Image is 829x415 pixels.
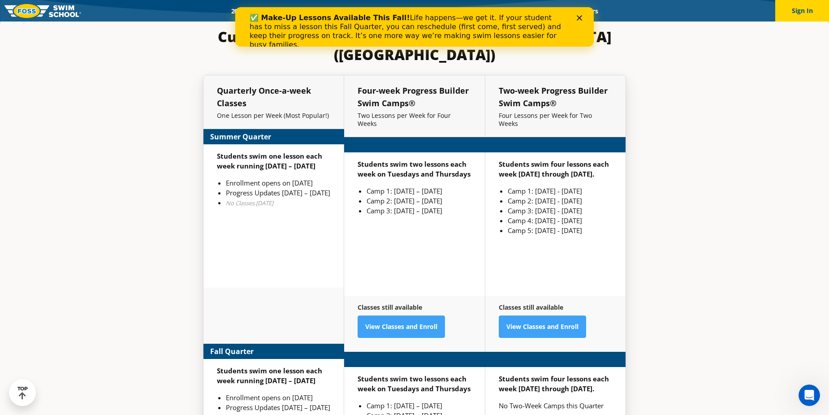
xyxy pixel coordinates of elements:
[203,28,626,64] h3: Current and upcoming classes in [GEOGRAPHIC_DATA] ([GEOGRAPHIC_DATA])
[540,7,569,15] a: Blog
[367,401,471,411] li: Camp 1: [DATE] – [DATE]
[217,84,330,109] h5: Quarterly Once-a-week Classes
[317,7,395,15] a: Swim Path® Program
[367,186,471,196] li: Camp 1: [DATE] – [DATE]
[499,401,612,411] p: No Two-Week Camps this Quarter
[358,112,471,128] p: Two Lessons per Week for Four Weeks
[508,216,612,225] li: Camp 4: [DATE] - [DATE]
[445,7,540,15] a: Swim Like [PERSON_NAME]
[358,316,445,338] a: View Classes and Enroll
[508,196,612,206] li: Camp 2: [DATE] - [DATE]
[367,196,471,206] li: Camp 2: [DATE] – [DATE]
[226,402,330,412] li: Progress Updates [DATE] – [DATE]
[569,7,606,15] a: Careers
[210,346,254,357] strong: Fall Quarter
[508,186,612,196] li: Camp 1: [DATE] - [DATE]
[499,112,612,128] p: Four Lessons per Week for Two Weeks
[499,374,609,393] strong: Students swim four lessons each week [DATE] through [DATE].
[358,374,471,393] strong: Students swim two lessons each week on Tuesdays and Thursdays
[17,386,28,400] div: TOP
[210,131,271,142] strong: Summer Quarter
[217,112,330,120] p: One Lesson per Week (Most Popular!)
[358,160,471,178] strong: Students swim two lessons each week on Tuesdays and Thursdays
[508,225,612,235] li: Camp 5: [DATE] - [DATE]
[499,316,586,338] a: View Classes and Enroll
[367,206,471,216] li: Camp 3: [DATE] – [DATE]
[226,188,330,198] li: Progress Updates [DATE] – [DATE]
[217,366,322,385] strong: Students swim one lesson each week running [DATE] – [DATE]
[14,6,330,42] div: Life happens—we get it. If your student has to miss a lesson this Fall Quarter, you can reschedul...
[235,7,594,47] iframe: Intercom live chat banner
[14,6,175,15] b: ✅ Make-Up Lessons Available This Fall!
[499,84,612,109] h5: Two-week Progress Builder Swim Camps®
[217,151,322,170] strong: Students swim one lesson each week running [DATE] – [DATE]
[358,84,471,109] h5: Four-week Progress Builder Swim Camps®
[508,206,612,216] li: Camp 3: [DATE] - [DATE]
[341,8,350,13] div: Close
[499,160,609,178] strong: Students swim four lessons each week [DATE] through [DATE].
[4,4,81,18] img: FOSS Swim School Logo
[226,178,330,188] li: Enrollment opens on [DATE]
[358,303,422,311] strong: Classes still available
[226,199,273,207] em: No Classes [DATE]
[396,7,446,15] a: About FOSS
[499,303,563,311] strong: Classes still available
[226,393,330,402] li: Enrollment opens on [DATE]
[799,385,820,406] iframe: Intercom live chat
[279,7,317,15] a: Schools
[223,7,279,15] a: 2025 Calendar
